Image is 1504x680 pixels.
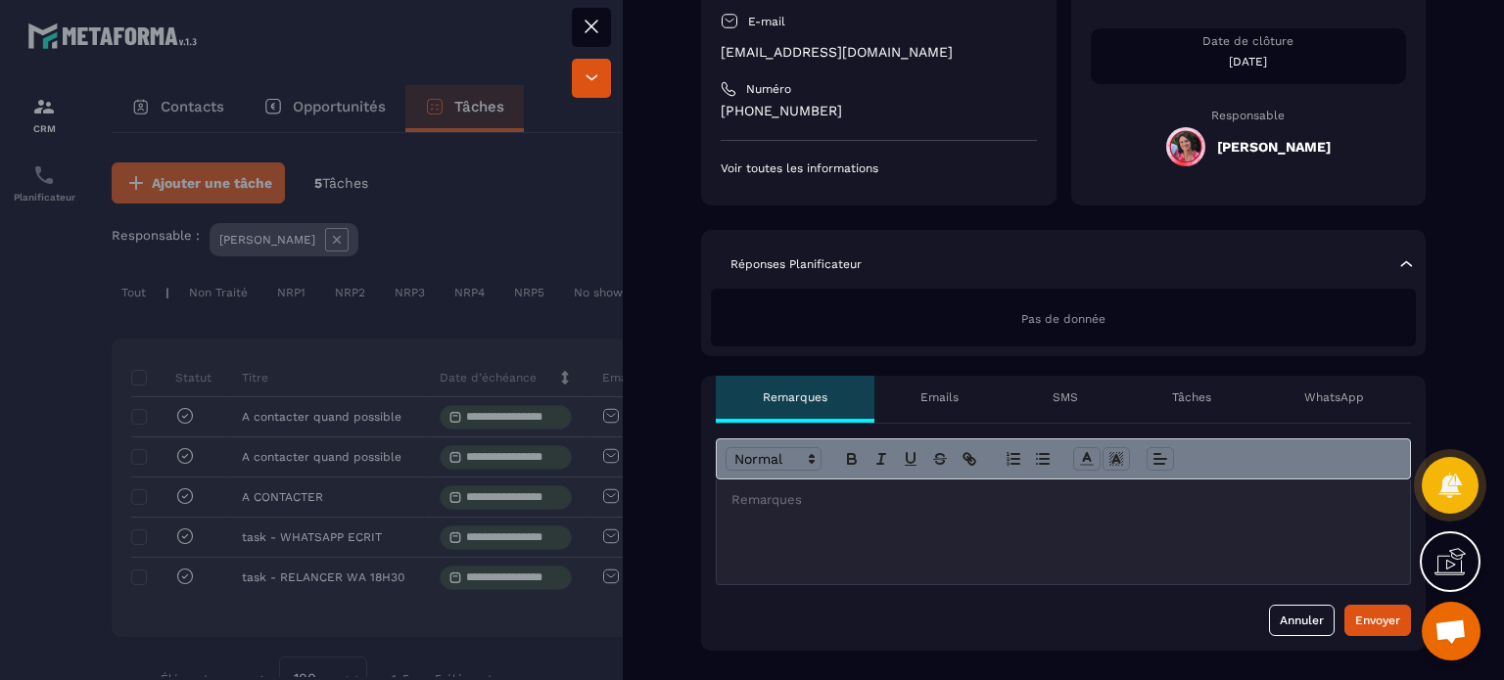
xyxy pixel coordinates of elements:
[721,102,1037,120] p: [PHONE_NUMBER]
[1091,109,1407,122] p: Responsable
[730,256,862,272] p: Réponses Planificateur
[748,14,785,29] p: E-mail
[1269,605,1335,636] button: Annuler
[1422,602,1480,660] div: Ouvrir le chat
[1304,389,1364,405] p: WhatsApp
[1021,312,1105,326] span: Pas de donnée
[920,389,959,405] p: Emails
[1217,139,1331,155] h5: [PERSON_NAME]
[763,389,827,405] p: Remarques
[1091,54,1407,69] p: [DATE]
[1344,605,1411,636] button: Envoyer
[1091,33,1407,49] p: Date de clôture
[1053,389,1078,405] p: SMS
[1172,389,1211,405] p: Tâches
[1355,611,1400,630] div: Envoyer
[721,160,1037,176] p: Voir toutes les informations
[746,81,791,97] p: Numéro
[721,43,1037,62] p: [EMAIL_ADDRESS][DOMAIN_NAME]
